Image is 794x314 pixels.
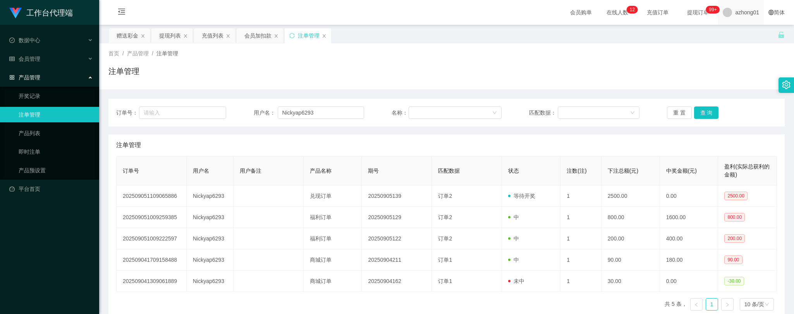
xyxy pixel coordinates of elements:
i: 图标: appstore-o [9,75,15,80]
span: 订单2 [438,193,452,199]
span: 未中 [508,278,524,284]
div: 注单管理 [298,28,320,43]
a: 产品列表 [19,125,93,141]
i: 图标: close [183,34,188,38]
td: 商城订单 [304,271,362,292]
a: 图标: dashboard平台首页 [9,181,93,197]
span: 产品名称 [310,168,332,174]
i: 图标: sync [289,33,295,38]
div: 10 条/页 [744,299,764,310]
span: 中 [508,257,519,263]
p: 1 [630,6,632,14]
span: 下注总额(元) [608,168,638,174]
a: 开奖记录 [19,88,93,104]
span: 中奖金额(元) [666,168,697,174]
h1: 注单管理 [108,65,139,77]
i: 图标: unlock [778,31,785,38]
i: 图标: close [274,34,278,38]
span: 中 [508,235,519,242]
span: -30.00 [724,277,744,285]
div: 会员加扣款 [244,28,272,43]
td: 202509041709158488 [117,249,187,271]
span: 订单1 [438,278,452,284]
span: 等待开奖 [508,193,535,199]
i: 图标: down [492,110,497,116]
span: 用户名： [254,109,277,117]
i: 图标: table [9,56,15,62]
span: / [122,50,124,57]
span: 首页 [108,50,119,57]
td: 20250905139 [362,185,432,207]
a: 产品预设置 [19,163,93,178]
td: 0.00 [660,271,718,292]
td: 2500.00 [602,185,660,207]
span: 注数(注) [567,168,586,174]
span: 期号 [368,168,379,174]
span: 注单管理 [156,50,178,57]
span: 提现订单 [683,10,713,15]
td: Nickyap6293 [187,271,234,292]
td: 商城订单 [304,249,362,271]
span: 用户名 [193,168,209,174]
span: 匹配数据 [438,168,460,174]
div: 赠送彩金 [117,28,138,43]
span: 订单2 [438,214,452,220]
img: logo.9652507e.png [9,8,22,19]
li: 上一页 [690,298,703,311]
input: 请输入 [278,106,364,119]
td: 20250905129 [362,207,432,228]
td: 400.00 [660,228,718,249]
span: 名称： [392,109,409,117]
i: 图标: menu-fold [108,0,135,25]
i: 图标: down [630,110,635,116]
td: Nickyap6293 [187,228,234,249]
div: 提现列表 [159,28,181,43]
input: 请输入 [139,106,226,119]
i: 图标: close [226,34,230,38]
td: 1 [560,249,602,271]
span: 2500.00 [724,192,747,200]
span: 盈利(实际总获利的金额) [724,163,770,178]
td: Nickyap6293 [187,185,234,207]
li: 1 [706,298,718,311]
span: 800.00 [724,213,745,221]
span: 200.00 [724,234,745,243]
span: 在线人数 [603,10,632,15]
td: 1 [560,271,602,292]
td: 1600.00 [660,207,718,228]
td: 1 [560,185,602,207]
a: 即时注单 [19,144,93,160]
td: 20250905122 [362,228,432,249]
span: 订单2 [438,235,452,242]
span: 状态 [508,168,519,174]
span: 产品管理 [9,74,40,81]
td: 福利订单 [304,207,362,228]
a: 工作台代理端 [9,9,73,15]
td: 202509051009222597 [117,228,187,249]
i: 图标: right [725,302,730,307]
td: 202509051109065886 [117,185,187,207]
td: 1 [560,228,602,249]
button: 重 置 [667,106,692,119]
i: 图标: global [768,10,774,15]
li: 共 5 条， [665,298,687,311]
i: 图标: down [765,302,769,307]
span: / [152,50,153,57]
td: 202509041309061889 [117,271,187,292]
span: 订单号： [116,109,139,117]
span: 90.00 [724,256,742,264]
span: 用户备注 [240,168,261,174]
a: 1 [706,299,718,310]
td: 福利订单 [304,228,362,249]
td: 兑现订单 [304,185,362,207]
td: Nickyap6293 [187,207,234,228]
span: 匹配数据： [529,109,558,117]
td: 1 [560,207,602,228]
td: 180.00 [660,249,718,271]
span: 注单管理 [116,141,141,150]
h1: 工作台代理端 [26,0,73,25]
td: Nickyap6293 [187,249,234,271]
span: 中 [508,214,519,220]
span: 会员管理 [9,56,40,62]
i: 图标: check-circle-o [9,38,15,43]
